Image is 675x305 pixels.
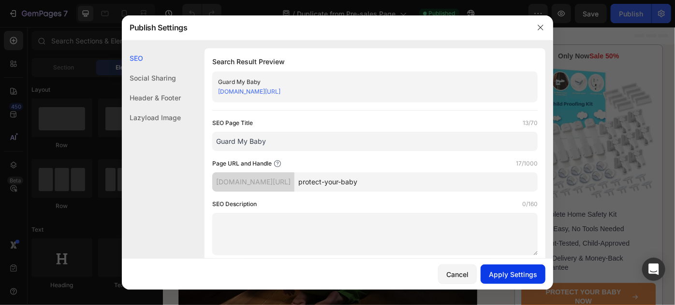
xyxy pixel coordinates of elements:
div: SEO [122,48,181,68]
label: 17/1000 [516,159,538,168]
button: Apply Settings [481,264,545,284]
a: [DOMAIN_NAME][URL] [218,88,280,95]
label: Page URL and Handle [212,159,272,168]
input: Title [212,132,538,151]
div: Apply Settings [489,269,537,279]
div: Open Intercom Messenger [642,258,665,281]
div: Publish Settings [122,15,528,40]
label: 13/70 [523,118,538,128]
div: Cancel [446,269,469,279]
label: 0/160 [522,199,538,209]
strong: "The Hidden Dangers in Your Home That Every Parent Overlooks — Until It’s Too Late" [11,26,363,61]
p: Only Now [407,28,558,39]
strong: Protect Your Baby from the Most Common [MEDICAL_DATA] With This Complete Babyproofing Kit Loved b... [11,74,342,92]
div: Header & Footer [122,88,181,108]
label: SEO Page Title [212,118,253,128]
div: [DOMAIN_NAME][URL] [212,172,294,192]
span: Sale 50% [484,29,517,37]
input: Handle [294,172,538,192]
button: Cancel [438,264,477,284]
div: Social Sharing [122,68,181,88]
div: Guard My Baby [218,77,516,87]
img: gempages_578876772657922657-c9dd6274-4f39-419b-a46e-4a9c9ed59845.png [406,43,558,195]
p: Fast, Easy, No Tools Needed [423,224,557,235]
h1: Search Result Preview [212,56,538,68]
p: Free Delivery & Money-Back Guarantee [423,258,557,278]
p: Complete Home Safety Kit [423,208,557,218]
div: Lazyload Image [122,108,181,127]
p: Parent-Tested, Child-Approved [423,241,557,251]
label: SEO Description [212,199,257,209]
